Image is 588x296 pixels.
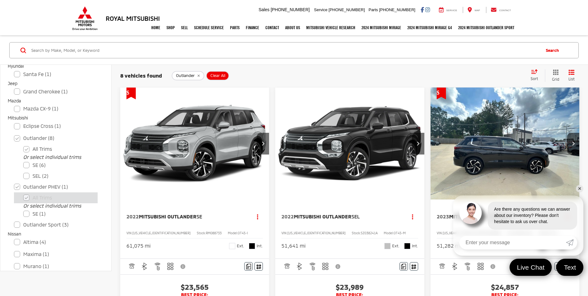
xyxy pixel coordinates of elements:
[412,264,416,269] i: Window Sticker
[197,231,206,235] span: Stock:
[561,263,579,271] span: Text
[287,231,346,235] span: [US_VEHICLE_IDENTIFICATION_NUMBER]
[206,71,229,80] button: Clear All
[14,249,98,260] label: Maxima (1)
[23,160,98,171] label: SE (6)
[246,264,251,269] img: Comments
[282,20,303,35] a: About Us
[176,73,195,78] span: Outlander
[486,7,516,13] a: Contact
[141,262,148,270] img: Bluetooth®
[556,259,583,276] a: Text
[254,262,263,271] button: Window Sticker
[23,171,98,182] label: SEL (2)
[126,87,136,99] span: Get Price Drop Alert
[23,192,98,203] label: All Trims
[369,7,378,12] span: Parts
[552,77,559,82] span: Grid
[14,182,98,192] label: Outlander PHEV (1)
[430,87,580,200] a: 2023 Mitsubishi Outlander SE2023 Mitsubishi Outlander SE2023 Mitsubishi Outlander SE2023 Mitsubis...
[14,237,98,248] label: Altima (4)
[475,9,480,12] span: Map
[227,20,243,35] a: Parts: Opens in a new tab
[430,87,580,200] img: 2023 Mitsubishi Outlander SE
[14,133,98,144] label: Outlander (8)
[228,231,238,235] span: Model:
[210,73,225,78] span: Clear All
[488,202,577,230] div: Are there any questions we can answer about our inventory? Please don't hesitate to ask us over c...
[126,282,263,292] span: $23,565
[566,236,577,249] a: Submit
[459,202,482,224] img: Agent profile photo
[283,262,291,270] img: Adaptive Cruise Control
[281,282,418,292] span: $23,989
[412,214,413,219] span: dropdown dots
[329,7,365,12] span: [PHONE_NUMBER]
[31,43,540,58] input: Search by Make, Model, or Keyword
[430,87,580,200] div: 2023 Mitsubishi Outlander SE 0
[407,211,418,222] button: Actions
[434,7,462,13] a: Service
[443,231,501,235] span: [US_VEHICLE_IDENTIFICATION_NUMBER]
[8,115,28,120] span: Mitsubishi
[540,43,568,58] button: Search
[126,213,246,220] a: 2022Mitsubishi OutlanderSE
[556,264,561,269] img: Comments
[275,87,425,200] img: 2022 Mitsubishi Outlander SEL
[412,133,424,155] button: Next image
[309,262,316,270] img: Remote Start
[314,7,327,12] span: Service
[564,69,579,82] button: List View
[352,231,361,235] span: Stock:
[438,262,446,270] img: Adaptive Cruise Control
[259,7,269,12] span: Sales
[23,209,98,219] label: SE (1)
[8,231,21,236] span: Nissan
[191,20,227,35] a: Schedule Service: Opens in a new tab
[531,76,538,81] span: Sort
[106,15,160,22] h3: Royal Mitsubishi
[166,262,174,270] img: 3rd Row Seating
[477,262,484,270] img: 3rd Row Seating
[555,262,563,271] button: Comments
[275,87,425,200] div: 2022 Mitsubishi Outlander SEL 0
[243,20,262,35] a: Finance
[262,20,282,35] a: Contact
[14,121,98,132] label: Eclipse Cross (1)
[281,231,287,235] span: VIN:
[463,7,484,13] a: Map
[237,243,244,249] span: Ext.
[172,71,204,80] button: remove Outlander
[257,264,261,269] i: Window Sticker
[163,20,178,35] a: Shop
[296,262,303,270] img: Bluetooth®
[8,63,24,69] span: Hyundai
[510,259,552,276] a: Live Chat
[421,7,424,12] a: Facebook: Click to visit our Facebook page
[321,262,329,270] img: 3rd Row Seating
[412,243,418,249] span: Int.
[351,213,360,219] span: SEL
[528,69,545,82] button: Select sort value
[229,243,235,249] span: White
[437,87,446,99] span: Get Price Drop Alert
[455,20,517,35] a: 2024 Mitsubishi Outlander SPORT
[459,236,566,249] input: Enter your message
[451,262,459,270] img: Bluetooth®
[14,219,98,230] label: Outlander Sport (3)
[568,76,575,82] span: List
[23,154,81,160] i: Or select individual trims
[23,144,98,155] label: All Trims
[404,20,455,35] a: 2024 Mitsubishi Mirage G4
[281,213,294,219] span: 2022
[294,213,351,219] span: Mitsubishi Outlander
[449,213,507,219] span: Mitsubishi Outlander
[252,211,263,222] button: Actions
[271,7,310,12] span: [PHONE_NUMBER]
[206,231,222,235] span: RM088733
[14,261,98,272] label: Murano (1)
[425,7,430,12] a: Instagram: Click to visit our Instagram page
[392,243,400,249] span: Ext.
[126,242,151,249] div: 61,075 mi
[126,213,139,219] span: 2022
